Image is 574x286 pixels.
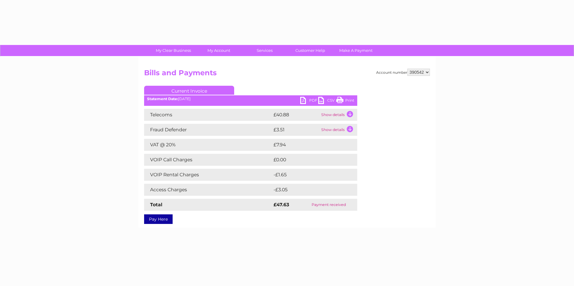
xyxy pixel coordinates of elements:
td: Show details [320,109,357,121]
td: £0.00 [272,154,343,166]
td: VAT @ 20% [144,139,272,151]
h2: Bills and Payments [144,69,430,80]
div: Account number [376,69,430,76]
a: Services [240,45,289,56]
a: Customer Help [285,45,335,56]
td: £3.51 [272,124,320,136]
td: -£1.65 [272,169,344,181]
strong: £47.63 [273,202,289,207]
td: Fraud Defender [144,124,272,136]
td: VOIP Call Charges [144,154,272,166]
a: PDF [300,97,318,106]
td: -£3.05 [272,184,345,196]
a: Current Invoice [144,86,234,95]
td: £7.94 [272,139,343,151]
a: Make A Payment [331,45,381,56]
td: Access Charges [144,184,272,196]
td: £40.88 [272,109,320,121]
td: Telecoms [144,109,272,121]
td: Show details [320,124,357,136]
b: Statement Date: [147,97,178,101]
a: My Account [194,45,244,56]
div: [DATE] [144,97,357,101]
td: Payment received [301,199,357,211]
a: CSV [318,97,336,106]
a: Pay Here [144,214,173,224]
strong: Total [150,202,162,207]
a: My Clear Business [149,45,198,56]
a: Print [336,97,354,106]
td: VOIP Rental Charges [144,169,272,181]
